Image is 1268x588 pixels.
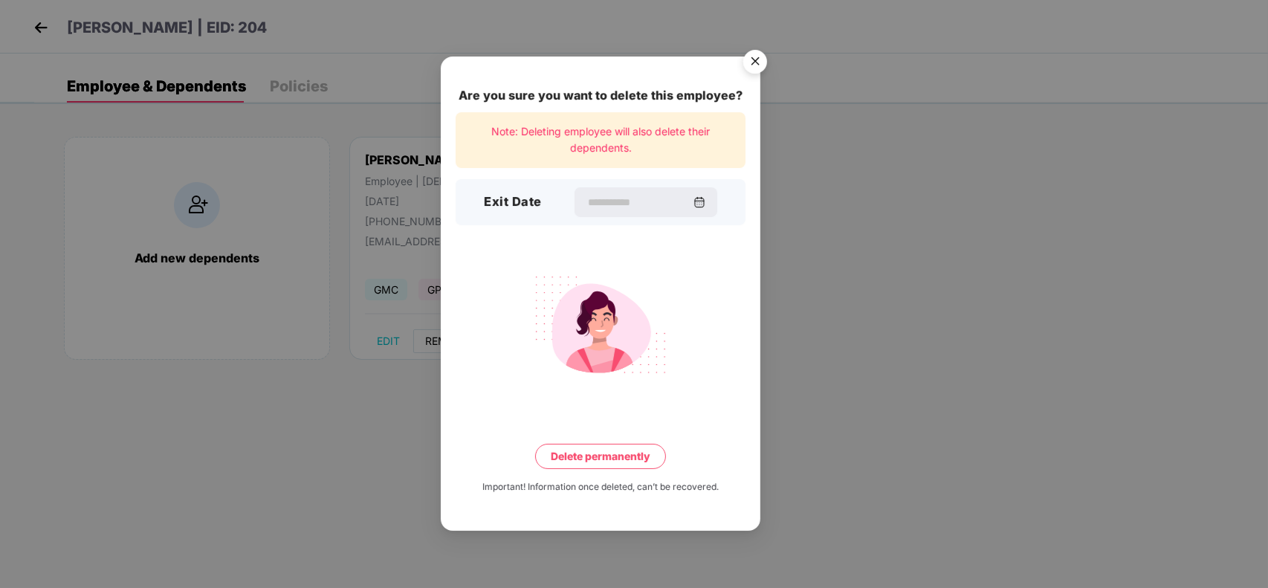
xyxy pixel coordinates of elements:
[456,112,745,168] div: Note: Deleting employee will also delete their dependents.
[517,267,684,383] img: svg+xml;base64,PHN2ZyB4bWxucz0iaHR0cDovL3d3dy53My5vcmcvMjAwMC9zdmciIHdpZHRoPSIyMjQiIGhlaWdodD0iMT...
[734,43,776,85] img: svg+xml;base64,PHN2ZyB4bWxucz0iaHR0cDovL3d3dy53My5vcmcvMjAwMC9zdmciIHdpZHRoPSI1NiIgaGVpZ2h0PSI1Ni...
[484,193,542,213] h3: Exit Date
[535,444,666,469] button: Delete permanently
[693,196,705,208] img: svg+xml;base64,PHN2ZyBpZD0iQ2FsZW5kYXItMzJ4MzIiIHhtbG5zPSJodHRwOi8vd3d3LnczLm9yZy8yMDAwL3N2ZyIgd2...
[482,480,719,494] div: Important! Information once deleted, can’t be recovered.
[456,86,745,105] div: Are you sure you want to delete this employee?
[734,42,774,83] button: Close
